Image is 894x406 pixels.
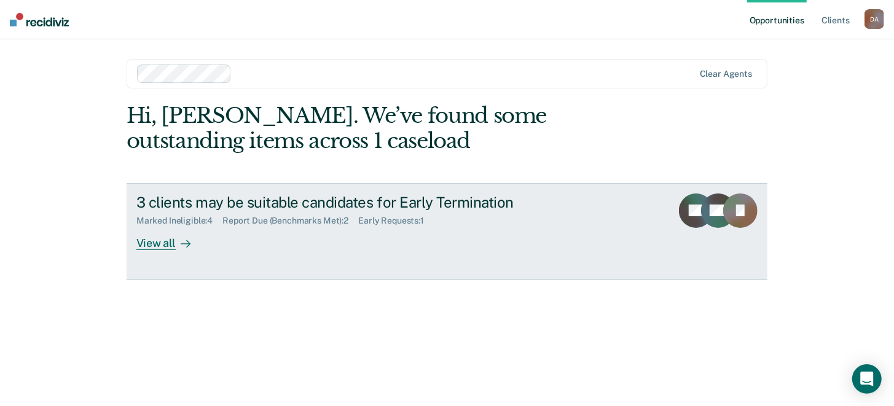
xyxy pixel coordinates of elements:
[136,193,568,211] div: 3 clients may be suitable candidates for Early Termination
[852,364,882,394] div: Open Intercom Messenger
[222,216,358,226] div: Report Due (Benchmarks Met) : 2
[10,13,69,26] img: Recidiviz
[358,216,434,226] div: Early Requests : 1
[127,183,767,280] a: 3 clients may be suitable candidates for Early TerminationMarked Ineligible:4Report Due (Benchmar...
[865,9,884,29] button: DA
[136,226,205,250] div: View all
[127,103,640,154] div: Hi, [PERSON_NAME]. We’ve found some outstanding items across 1 caseload
[136,216,222,226] div: Marked Ineligible : 4
[700,69,752,79] div: Clear agents
[865,9,884,29] div: D A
